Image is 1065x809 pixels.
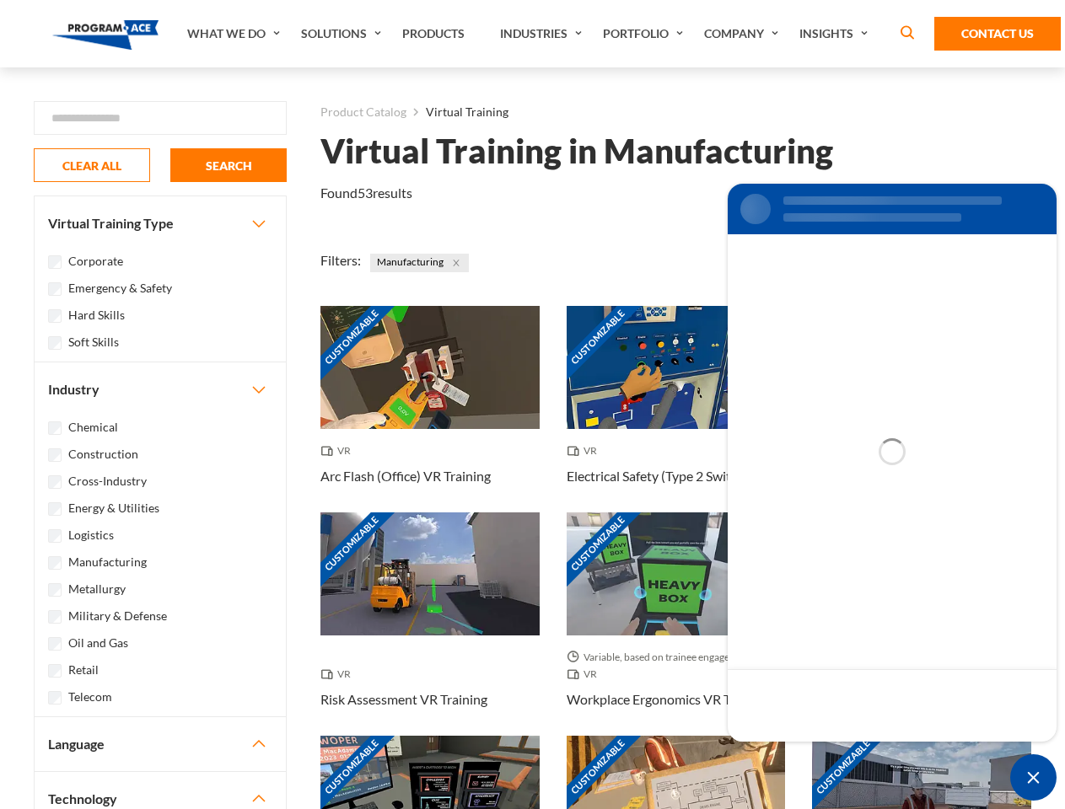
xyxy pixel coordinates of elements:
[48,583,62,597] input: Metallurgy
[48,336,62,350] input: Soft Skills
[48,421,62,435] input: Chemical
[68,688,112,706] label: Telecom
[567,306,786,512] a: Customizable Thumbnail - Electrical Safety (Type 2 Switchgear) VR Training VR Electrical Safety (...
[934,17,1061,51] a: Contact Us
[320,183,412,203] p: Found results
[68,333,119,351] label: Soft Skills
[35,196,286,250] button: Virtual Training Type
[567,666,604,683] span: VR
[320,252,361,268] span: Filters:
[48,691,62,705] input: Telecom
[52,20,159,50] img: Program-Ace
[34,148,150,182] button: CLEAR ALL
[447,254,465,272] button: Close
[68,526,114,544] label: Logistics
[567,512,786,736] a: Customizable Thumbnail - Workplace Ergonomics VR Training Variable, based on trainee engagement w...
[723,179,1061,746] iframe: SalesIQ Chat Window
[370,254,469,272] span: Manufacturing
[320,466,491,486] h3: Arc Flash (Office) VR Training
[358,185,373,201] em: 53
[35,717,286,771] button: Language
[48,475,62,489] input: Cross-Industry
[48,610,62,624] input: Military & Defense
[320,689,487,710] h3: Risk Assessment VR Training
[48,309,62,323] input: Hard Skills
[320,101,1031,123] nav: breadcrumb
[48,502,62,516] input: Energy & Utilities
[48,664,62,678] input: Retail
[68,580,126,598] label: Metallurgy
[320,442,358,459] span: VR
[68,252,123,271] label: Corporate
[320,137,833,166] h1: Virtual Training in Manufacturing
[48,637,62,651] input: Oil and Gas
[68,279,172,297] label: Emergency & Safety
[68,634,128,652] label: Oil and Gas
[320,666,358,683] span: VR
[68,445,138,463] label: Construction
[35,362,286,416] button: Industry
[68,499,159,517] label: Energy & Utilities
[1010,754,1057,801] span: Minimize live chat window
[567,442,604,459] span: VR
[68,472,147,490] label: Cross-Industry
[48,529,62,543] input: Logistics
[1010,754,1057,801] div: Chat Widget
[320,512,540,736] a: Customizable Thumbnail - Risk Assessment VR Training VR Risk Assessment VR Training
[406,101,508,123] li: Virtual Training
[320,101,406,123] a: Product Catalog
[68,553,147,571] label: Manufacturing
[68,661,99,679] label: Retail
[68,306,125,324] label: Hard Skills
[567,689,771,710] h3: Workplace Ergonomics VR Training
[567,649,786,666] span: Variable, based on trainee engagement with exercises.
[48,255,62,269] input: Corporate
[68,418,118,437] label: Chemical
[567,466,786,486] h3: Electrical Safety (Type 2 Switchgear) VR Training
[320,306,540,512] a: Customizable Thumbnail - Arc Flash (Office) VR Training VR Arc Flash (Office) VR Training
[48,282,62,296] input: Emergency & Safety
[48,448,62,462] input: Construction
[68,607,167,625] label: Military & Defense
[48,556,62,570] input: Manufacturing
